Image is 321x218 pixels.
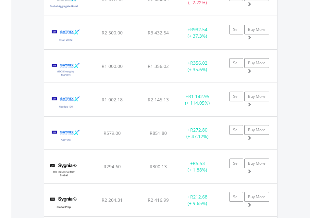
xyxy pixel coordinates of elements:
[177,127,218,140] div: + (+ 47.12%)
[47,158,80,181] img: TFSA.SYG4IR.png
[47,24,85,47] img: TFSA.STXCHN.png
[177,194,218,207] div: + (+ 9.65%)
[229,58,243,68] a: Sell
[229,125,243,135] a: Sell
[190,194,207,200] span: R212.68
[47,192,80,215] img: TFSA.SYGP.png
[47,58,85,81] img: TFSA.STXEMG.png
[104,163,121,170] span: R294.60
[47,125,85,148] img: TFSA.STX500.png
[150,130,167,136] span: R851.80
[229,192,243,202] a: Sell
[244,125,269,135] a: Buy More
[188,93,209,99] span: R1 142.95
[177,60,218,73] div: + (+ 35.6%)
[177,93,218,106] div: + (+ 114.05%)
[244,92,269,101] a: Buy More
[244,58,269,68] a: Buy More
[244,159,269,168] a: Buy More
[190,60,207,66] span: R356.02
[148,96,169,103] span: R2 145.13
[244,25,269,34] a: Buy More
[104,130,121,136] span: R579.00
[229,159,243,168] a: Sell
[102,96,123,103] span: R1 002.18
[102,63,123,69] span: R1 000.00
[244,192,269,202] a: Buy More
[102,197,123,203] span: R2 204.31
[229,92,243,101] a: Sell
[177,26,218,39] div: + (+ 37.3%)
[148,197,169,203] span: R2 416.99
[190,26,207,32] span: R932.54
[177,160,218,173] div: + (+ 1.88%)
[102,30,123,36] span: R2 500.00
[148,63,169,69] span: R1 356.02
[150,163,167,170] span: R300.13
[47,91,85,114] img: TFSA.STXNDQ.png
[190,127,207,133] span: R272.80
[148,30,169,36] span: R3 432.54
[229,25,243,34] a: Sell
[193,160,205,166] span: R5.53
